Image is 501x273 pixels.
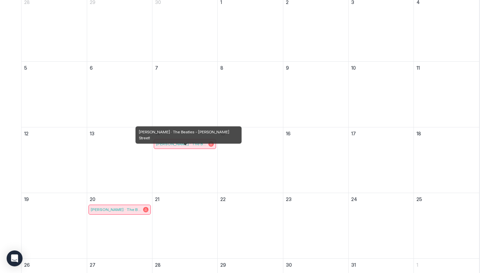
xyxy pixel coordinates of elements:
a: October 28, 2025 [152,259,217,272]
span: 17 [351,131,356,136]
td: October 11, 2025 [414,61,479,127]
span: 30 [286,262,292,268]
a: October 23, 2025 [283,193,348,206]
a: October 29, 2025 [218,259,283,272]
div: [PERSON_NAME] · The Beatles - [PERSON_NAME] Street! [136,126,242,144]
a: October 17, 2025 [349,127,414,141]
a: October 15, 2025 [218,127,283,141]
td: October 9, 2025 [283,61,348,127]
div: Open Intercom Messenger [7,250,23,266]
span: 31 [351,262,356,268]
td: October 5, 2025 [22,61,87,127]
a: October 25, 2025 [414,193,479,206]
a: October 5, 2025 [22,62,87,75]
span: 13 [90,131,94,136]
a: October 10, 2025 [349,62,414,75]
span: 9 [286,65,289,71]
a: November 1, 2025 [414,259,479,272]
td: October 25, 2025 [414,193,479,258]
td: October 23, 2025 [283,193,348,258]
span: 16 [286,131,291,136]
span: 23 [286,196,292,202]
td: October 16, 2025 [283,127,348,193]
td: October 6, 2025 [87,61,152,127]
a: October 11, 2025 [414,62,479,75]
span: 25 [417,196,422,202]
a: October 19, 2025 [22,193,87,206]
td: October 22, 2025 [218,193,283,258]
span: 11 [417,65,420,71]
td: October 10, 2025 [348,61,414,127]
span: 19 [24,196,29,202]
a: October 13, 2025 [87,127,152,141]
span: 22 [220,196,226,202]
a: October 8, 2025 [218,62,283,75]
td: October 19, 2025 [22,193,87,258]
span: [PERSON_NAME] · The Beatles - [PERSON_NAME] Street! [91,207,142,212]
td: October 13, 2025 [87,127,152,193]
td: October 20, 2025 [87,193,152,258]
td: October 14, 2025 [152,127,218,193]
a: October 27, 2025 [87,259,152,272]
span: 7 [155,65,158,71]
span: 8 [220,65,223,71]
td: October 18, 2025 [414,127,479,193]
a: October 22, 2025 [218,193,283,206]
span: 6 [90,65,93,71]
td: October 17, 2025 [348,127,414,193]
span: 27 [90,262,95,268]
td: October 21, 2025 [152,193,218,258]
td: October 8, 2025 [218,61,283,127]
span: 28 [155,262,161,268]
a: October 6, 2025 [87,62,152,75]
span: 10 [351,65,356,71]
span: 26 [24,262,30,268]
a: October 16, 2025 [283,127,348,141]
a: October 24, 2025 [349,193,414,206]
a: October 12, 2025 [22,127,87,141]
span: 5 [24,65,27,71]
span: 1 [417,262,418,268]
td: October 24, 2025 [348,193,414,258]
span: 24 [351,196,357,202]
span: 29 [220,262,226,268]
a: October 7, 2025 [152,62,217,75]
a: October 26, 2025 [22,259,87,272]
td: October 15, 2025 [218,127,283,193]
a: October 18, 2025 [414,127,479,141]
a: October 21, 2025 [152,193,217,206]
span: 21 [155,196,159,202]
a: October 30, 2025 [283,259,348,272]
a: October 31, 2025 [349,259,414,272]
a: October 20, 2025 [87,193,152,206]
td: October 7, 2025 [152,61,218,127]
td: October 12, 2025 [22,127,87,193]
span: 12 [24,131,28,136]
span: 18 [417,131,421,136]
span: 20 [90,196,95,202]
a: October 9, 2025 [283,62,348,75]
